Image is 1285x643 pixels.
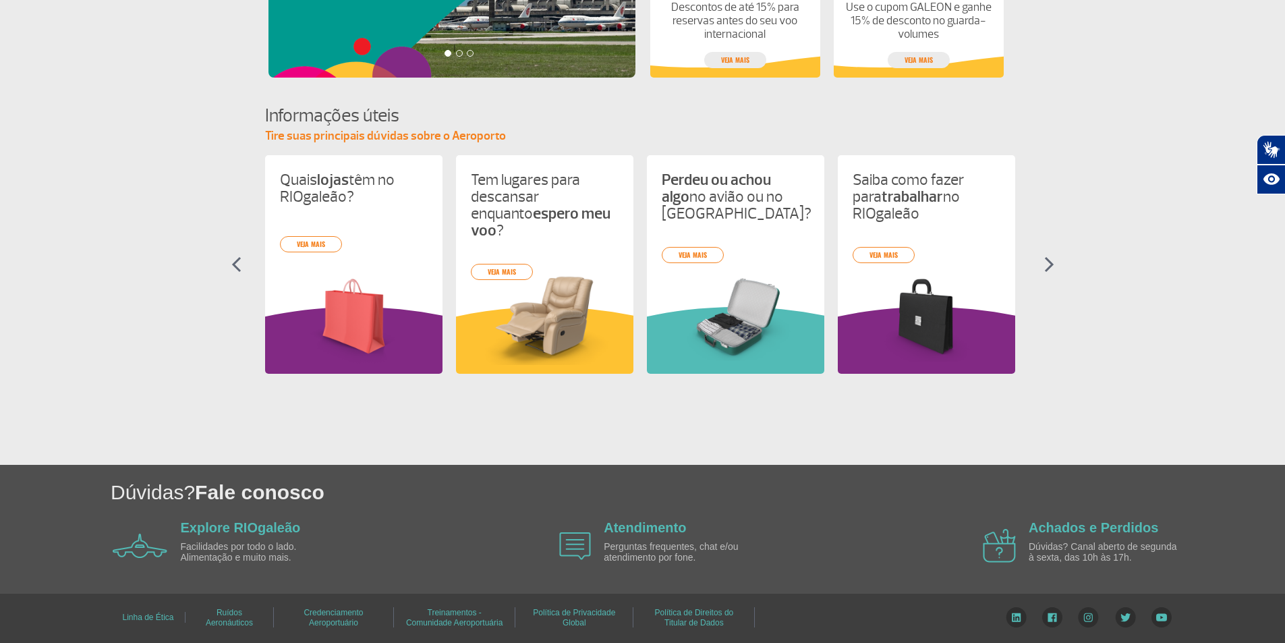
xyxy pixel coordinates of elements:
p: no avião ou no [GEOGRAPHIC_DATA]? [662,171,809,222]
img: airplane icon [983,529,1016,563]
img: airplane icon [559,532,591,560]
a: Atendimento [604,520,686,535]
a: Achados e Perdidos [1029,520,1158,535]
strong: Perdeu ou achou algo [662,170,771,206]
p: Tem lugares para descansar enquanto ? [471,171,619,239]
a: veja mais [662,247,724,263]
img: card%20informa%C3%A7%C3%B5es%206.png [280,269,428,365]
img: roxoInformacoesUteis.svg [838,307,1015,374]
img: problema-bagagem.png [662,269,809,365]
a: veja mais [888,52,950,68]
a: veja mais [471,264,533,280]
p: Perguntas frequentes, chat e/ou atendimento por fone. [604,542,759,563]
a: veja mais [853,247,915,263]
p: Use o cupom GALEON e ganhe 15% de desconto no guarda-volumes [845,1,992,41]
strong: espero meu voo [471,204,610,240]
a: veja mais [280,236,342,252]
img: card%20informa%C3%A7%C3%B5es%202.png [853,269,1000,365]
a: Treinamentos - Comunidade Aeroportuária [406,603,503,632]
a: Credenciamento Aeroportuário [304,603,363,632]
a: Explore RIOgaleão [181,520,301,535]
p: Saiba como fazer para no RIOgaleão [853,171,1000,222]
p: Descontos de até 15% para reservas antes do seu voo internacional [661,1,808,41]
img: roxoInformacoesUteis.svg [265,307,442,374]
p: Dúvidas? Canal aberto de segunda à sexta, das 10h às 17h. [1029,542,1184,563]
a: Política de Direitos do Titular de Dados [655,603,734,632]
img: verdeInformacoesUteis.svg [647,307,824,374]
div: Plugin de acessibilidade da Hand Talk. [1257,135,1285,194]
img: Instagram [1078,607,1099,627]
img: Facebook [1042,607,1062,627]
a: Ruídos Aeronáuticos [206,603,253,632]
button: Abrir recursos assistivos. [1257,165,1285,194]
button: Abrir tradutor de língua de sinais. [1257,135,1285,165]
img: LinkedIn [1006,607,1027,627]
p: Facilidades por todo o lado. Alimentação e muito mais. [181,542,336,563]
h4: Informações úteis [265,103,1021,128]
a: veja mais [704,52,766,68]
span: Fale conosco [195,481,324,503]
img: card%20informa%C3%A7%C3%B5es%204.png [471,269,619,365]
img: seta-esquerda [231,256,241,273]
a: Política de Privacidade Global [533,603,615,632]
img: seta-direita [1044,256,1054,273]
p: Quais têm no RIOgaleão? [280,171,428,205]
img: YouTube [1151,607,1172,627]
h1: Dúvidas? [111,478,1285,506]
img: airplane icon [113,534,167,558]
strong: lojas [317,170,349,190]
p: Tire suas principais dúvidas sobre o Aeroporto [265,128,1021,144]
img: amareloInformacoesUteis.svg [456,307,633,374]
a: Linha de Ética [122,608,173,627]
img: Twitter [1115,607,1136,627]
strong: trabalhar [882,187,943,206]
